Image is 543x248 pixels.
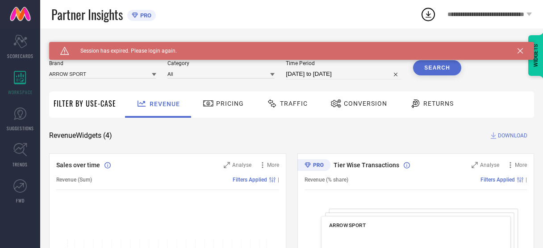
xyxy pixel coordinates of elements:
span: SYSTEM WORKSPACE [49,42,111,49]
span: Category [167,60,275,66]
button: Search [413,60,461,75]
div: Premium [297,159,330,173]
span: PRO [138,12,151,19]
span: WORKSPACE [8,89,33,95]
span: Pricing [216,100,244,107]
span: SCORECARDS [7,53,33,59]
span: Time Period [286,60,402,66]
span: Tier Wise Transactions [334,161,399,169]
span: More [267,162,279,168]
span: Revenue (% share) [305,177,348,183]
span: TRENDS [13,161,28,168]
span: SUGGESTIONS [7,125,34,132]
input: Select time period [286,69,402,79]
span: | [526,177,527,183]
span: Filters Applied [480,177,515,183]
span: | [278,177,279,183]
span: Traffic [280,100,308,107]
span: Returns [423,100,454,107]
span: DOWNLOAD [498,131,527,140]
span: FWD [16,197,25,204]
span: Session has expired. Please login again. [69,48,177,54]
div: Open download list [420,6,436,22]
span: Brand [49,60,156,66]
span: Conversion [344,100,387,107]
span: Analyse [480,162,499,168]
span: Filter By Use-Case [54,98,116,109]
span: Revenue Widgets ( 4 ) [49,131,112,140]
span: Partner Insights [51,5,123,24]
span: More [515,162,527,168]
svg: Zoom [224,162,230,168]
svg: Zoom [472,162,478,168]
span: Sales over time [56,161,100,169]
span: ARROW SPORT [329,222,366,228]
span: Analyse [232,162,251,168]
span: Revenue (Sum) [56,177,92,183]
span: Filters Applied [233,177,267,183]
span: Revenue [150,100,180,107]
